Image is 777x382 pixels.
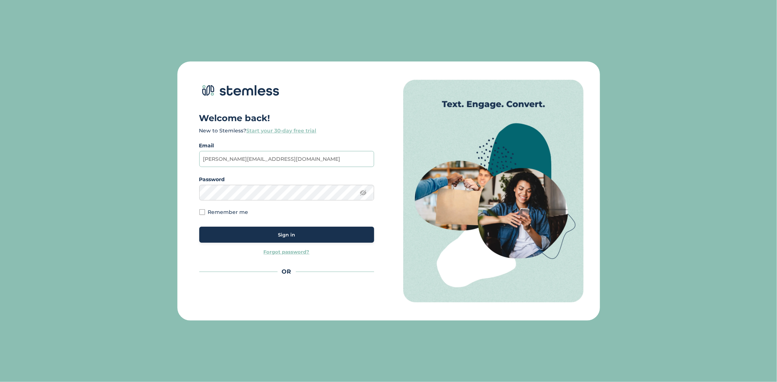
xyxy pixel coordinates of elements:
[199,112,374,124] h1: Welcome back!
[199,176,374,183] label: Password
[403,80,584,303] img: Auth image
[199,151,374,167] input: Enter your email
[360,189,367,196] img: icon-eye-line-7bc03c5c.svg
[199,127,317,134] label: New to Stemless?
[213,287,366,303] iframe: Sign in with Google Button
[199,227,374,243] button: Sign in
[208,210,248,215] label: Remember me
[199,267,374,276] div: OR
[199,142,374,150] label: Email
[199,80,279,102] img: logo-dark-0685b13c.svg
[264,248,310,256] a: Forgot password?
[247,127,317,134] a: Start your 30-day free trial
[278,231,295,239] span: Sign in
[741,347,777,382] iframe: Chat Widget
